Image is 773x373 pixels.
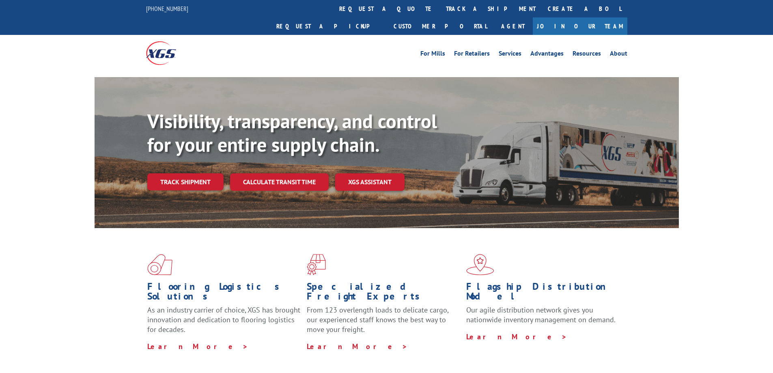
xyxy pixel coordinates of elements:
a: Request a pickup [270,17,388,35]
a: [PHONE_NUMBER] [146,4,188,13]
a: Learn More > [466,332,567,341]
a: Customer Portal [388,17,493,35]
h1: Flooring Logistics Solutions [147,282,301,305]
img: xgs-icon-flagship-distribution-model-red [466,254,494,275]
a: Advantages [530,50,564,59]
a: About [610,50,627,59]
a: Learn More > [307,342,408,351]
img: xgs-icon-focused-on-flooring-red [307,254,326,275]
a: XGS ASSISTANT [335,173,405,191]
h1: Specialized Freight Experts [307,282,460,305]
a: Learn More > [147,342,248,351]
h1: Flagship Distribution Model [466,282,620,305]
a: Track shipment [147,173,224,190]
a: For Mills [420,50,445,59]
a: Resources [573,50,601,59]
b: Visibility, transparency, and control for your entire supply chain. [147,108,437,157]
a: Join Our Team [533,17,627,35]
a: Agent [493,17,533,35]
a: Calculate transit time [230,173,329,191]
img: xgs-icon-total-supply-chain-intelligence-red [147,254,172,275]
a: Services [499,50,521,59]
a: For Retailers [454,50,490,59]
span: As an industry carrier of choice, XGS has brought innovation and dedication to flooring logistics... [147,305,300,334]
p: From 123 overlength loads to delicate cargo, our experienced staff knows the best way to move you... [307,305,460,341]
span: Our agile distribution network gives you nationwide inventory management on demand. [466,305,616,324]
